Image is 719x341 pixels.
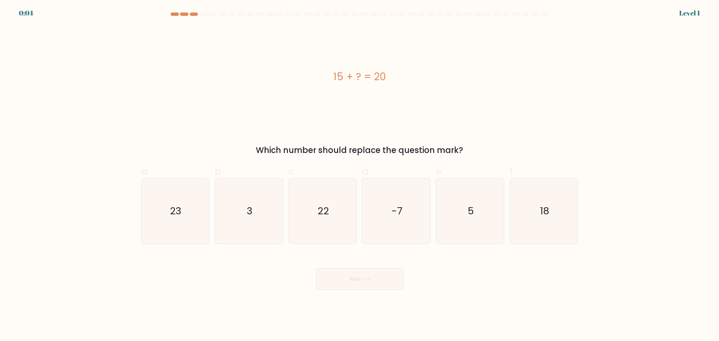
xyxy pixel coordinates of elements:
text: 18 [540,204,549,218]
text: 5 [468,204,474,218]
span: e. [436,165,443,178]
button: Next [316,268,403,290]
div: 15 + ? = 20 [141,69,578,84]
text: 3 [247,204,252,218]
text: -7 [391,204,402,218]
div: Which number should replace the question mark? [145,144,574,156]
text: 22 [318,204,329,218]
div: 0:04 [19,8,33,18]
span: a. [141,165,149,178]
span: f. [510,165,514,178]
span: d. [362,165,370,178]
div: Level 1 [679,8,700,18]
span: c. [289,165,296,178]
span: b. [215,165,223,178]
text: 23 [170,204,182,218]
